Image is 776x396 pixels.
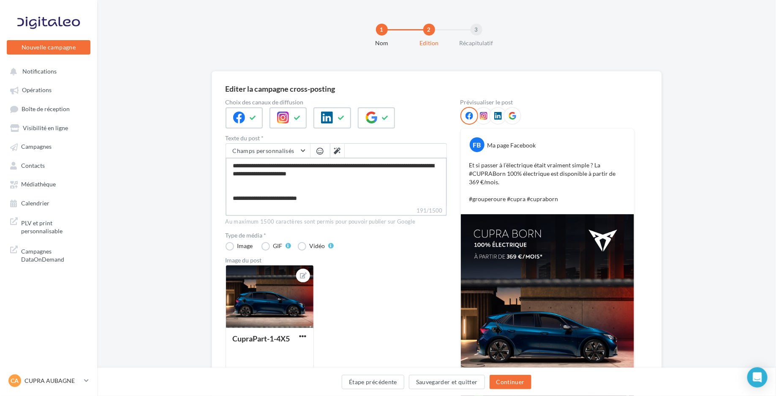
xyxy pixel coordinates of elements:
a: Campagnes DataOnDemand [5,242,92,267]
div: Image [237,243,253,249]
span: Notifications [22,68,57,75]
div: Au maximum 1500 caractères sont permis pour pouvoir publier sur Google [226,218,447,226]
div: 3 [471,24,482,36]
button: Notifications [5,63,89,79]
span: Campagnes DataOnDemand [21,246,87,264]
div: CupraPart-1-4X5 [233,334,290,343]
button: Continuer [490,375,531,389]
label: Texte du post * [226,135,447,141]
a: Campagnes [5,139,92,154]
a: Opérations [5,82,92,97]
div: Vidéo [310,243,325,249]
span: Opérations [22,87,52,94]
span: Médiathèque [21,181,56,188]
div: 1 [376,24,388,36]
div: Image du post [226,257,447,263]
span: Campagnes [21,143,52,150]
p: CUPRA AUBAGNE [25,377,81,385]
a: Médiathèque [5,176,92,191]
a: Calendrier [5,195,92,210]
div: Ma page Facebook [487,141,536,150]
label: 191/1500 [226,206,447,216]
label: Type de média * [226,232,447,238]
p: Et si passer à l’électrique était vraiment simple ? La #CUPRABorn 100% électrique est disponible ... [469,161,626,203]
div: FB [470,137,485,152]
div: GIF [273,243,283,249]
div: Editer la campagne cross-posting [226,85,335,93]
div: Récapitulatif [449,39,504,47]
button: Étape précédente [342,375,404,389]
a: Boîte de réception [5,101,92,117]
span: Visibilité en ligne [23,124,68,131]
div: Prévisualiser le post [460,99,634,105]
span: CA [11,377,19,385]
button: Nouvelle campagne [7,40,90,55]
span: PLV et print personnalisable [21,217,87,235]
button: Champs personnalisés [226,144,310,158]
span: Champs personnalisés [233,147,294,154]
a: Visibilité en ligne [5,120,92,135]
a: Contacts [5,158,92,173]
a: PLV et print personnalisable [5,214,92,239]
div: 2 [423,24,435,36]
span: Contacts [21,162,45,169]
div: Open Intercom Messenger [747,367,768,388]
a: CA CUPRA AUBAGNE [7,373,90,389]
label: Choix des canaux de diffusion [226,99,447,105]
div: Edition [402,39,456,47]
span: Boîte de réception [22,105,70,112]
button: Sauvegarder et quitter [409,375,485,389]
div: Nom [355,39,409,47]
span: Calendrier [21,199,49,207]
